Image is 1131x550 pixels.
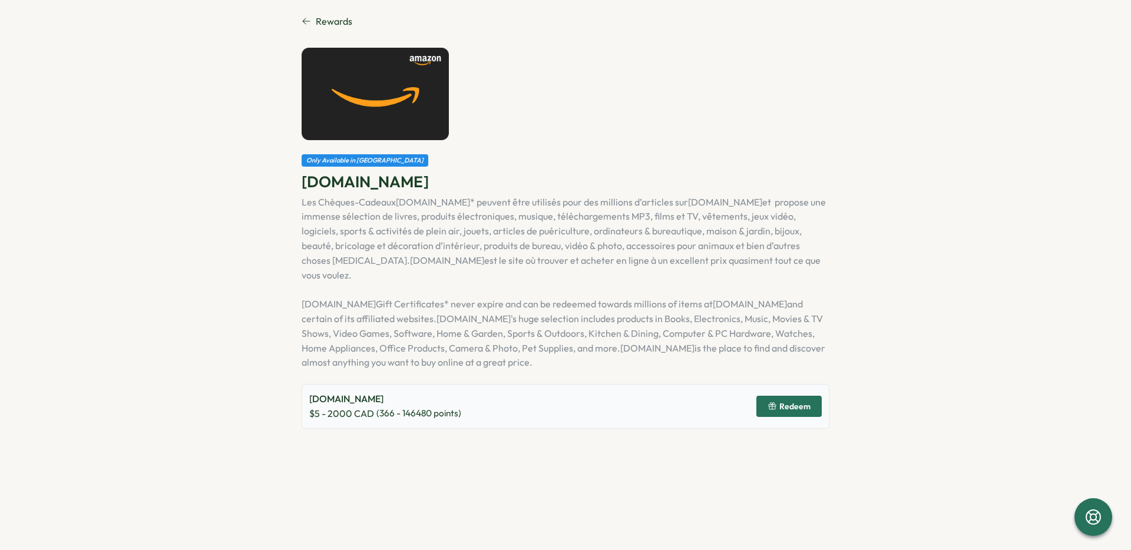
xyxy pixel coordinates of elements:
a: [DOMAIN_NAME] [410,254,484,266]
span: Les Chèques-Cadeaux [302,196,396,208]
p: [DOMAIN_NAME] [302,171,829,192]
span: ( 366 - 146480 points) [376,407,461,420]
a: [DOMAIN_NAME] [302,298,376,310]
span: * peuvent être utilisés pour des millions d’articles sur [470,196,688,208]
a: [DOMAIN_NAME] [713,298,787,310]
span: Rewards [316,14,352,29]
div: Only Available in [GEOGRAPHIC_DATA] [302,154,428,167]
a: [DOMAIN_NAME] [688,196,762,208]
p: [DOMAIN_NAME] [309,392,461,406]
span: 's huge selection includes products in Books, Electronics, Music, Movies & TV Shows, Video Games,... [302,313,823,354]
span: Redeem [779,402,811,410]
a: Rewards [302,14,829,29]
span: et propose une immense sélection de livres, produits électroniques, musique, téléchargements MP3,... [302,196,826,266]
a: [DOMAIN_NAME] [396,196,470,208]
a: [DOMAIN_NAME] [620,342,695,354]
span: Gift Certificates* never expire and can be redeemed towards millions of items at [376,298,713,310]
a: [DOMAIN_NAME] [436,313,511,324]
button: Redeem [756,396,822,417]
img: Amazon.ca [302,48,449,140]
span: $ 5 - 2000 CAD [309,406,374,421]
span: est le site où trouver et acheter en ligne à un excellent prix quasiment tout ce que vous voulez. [302,254,821,281]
